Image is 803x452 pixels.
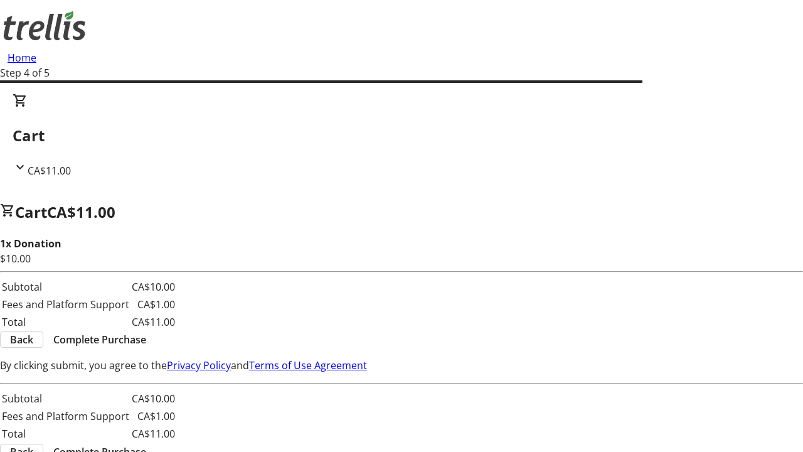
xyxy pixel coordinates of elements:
span: CA$11.00 [28,164,71,178]
span: Back [10,332,33,347]
a: Terms of Use Agreement [249,358,367,372]
td: Subtotal [1,390,130,407]
td: Subtotal [1,279,130,295]
td: CA$1.00 [131,408,176,424]
span: CA$11.00 [47,202,115,222]
td: Fees and Platform Support [1,296,130,313]
td: CA$10.00 [131,390,176,407]
span: Complete Purchase [53,332,146,347]
h2: Cart [13,124,790,147]
td: Total [1,426,130,442]
span: Cart [15,202,47,222]
td: Total [1,314,130,330]
div: CartCA$11.00 [13,93,790,178]
button: Complete Purchase [43,332,156,347]
td: Fees and Platform Support [1,408,130,424]
td: CA$1.00 [131,296,176,313]
td: CA$11.00 [131,314,176,330]
td: CA$11.00 [131,426,176,442]
a: Privacy Policy [167,358,231,372]
td: CA$10.00 [131,279,176,295]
